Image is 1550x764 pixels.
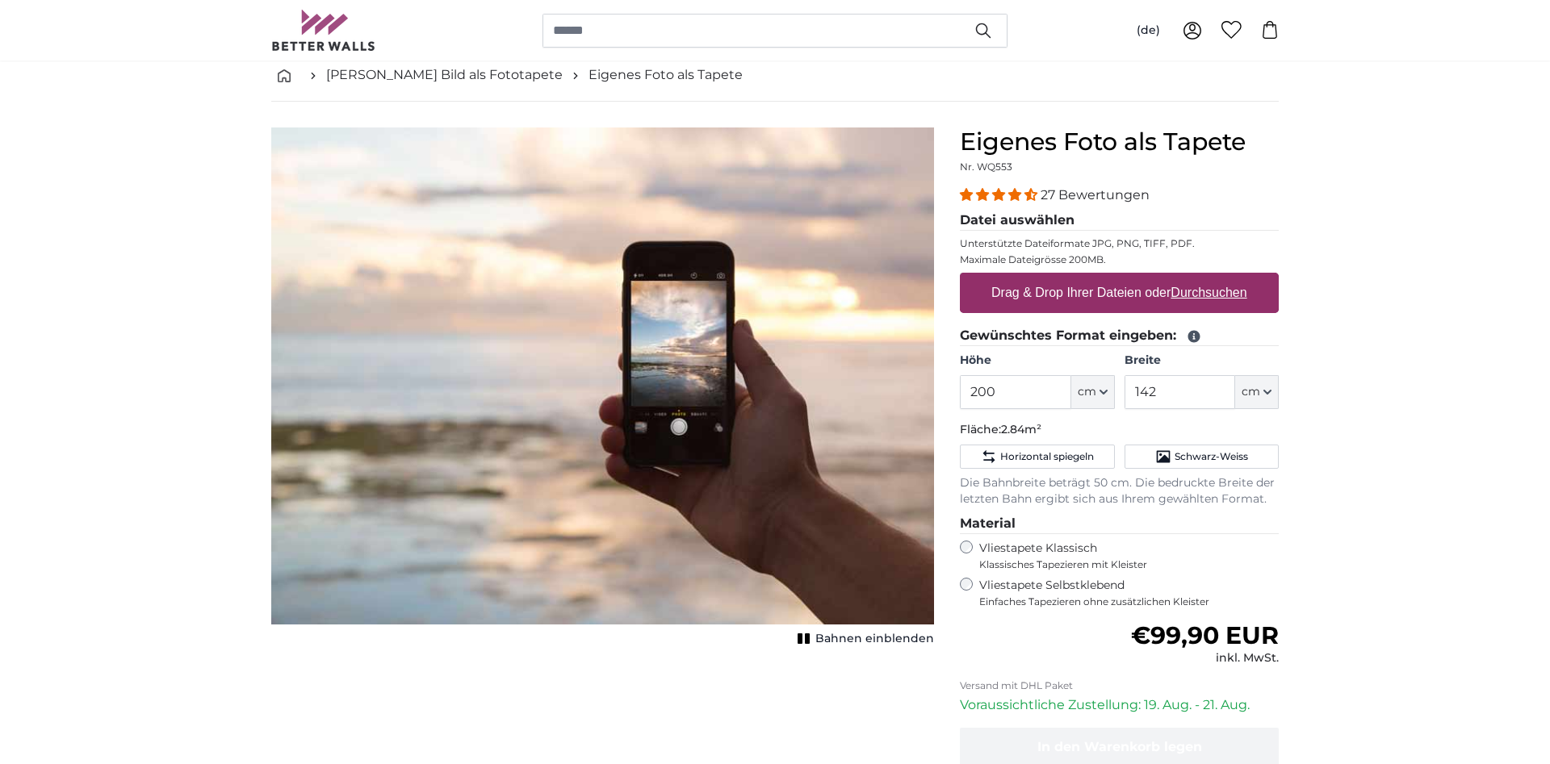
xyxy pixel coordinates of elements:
[1242,384,1260,400] span: cm
[979,578,1279,608] label: Vliestapete Selbstklebend
[960,679,1279,692] p: Versand mit DHL Paket
[1000,450,1094,463] span: Horizontal spiegeln
[589,65,743,85] a: Eigenes Foto als Tapete
[326,65,563,85] a: [PERSON_NAME] Bild als Fototapete
[1071,375,1115,409] button: cm
[960,211,1279,231] legend: Datei auswählen
[271,49,1279,102] nav: breadcrumbs
[960,445,1114,469] button: Horizontal spiegeln
[960,237,1279,250] p: Unterstützte Dateiformate JPG, PNG, TIFF, PDF.
[1124,16,1173,45] button: (de)
[979,541,1265,571] label: Vliestapete Klassisch
[815,631,934,647] span: Bahnen einblenden
[960,422,1279,438] p: Fläche:
[271,10,376,51] img: Betterwalls
[1131,650,1279,666] div: inkl. MwSt.
[1125,445,1279,469] button: Schwarz-Weiss
[1078,384,1096,400] span: cm
[960,695,1279,715] p: Voraussichtliche Zustellung: 19. Aug. - 21. Aug.
[793,628,934,650] button: Bahnen einblenden
[1175,450,1248,463] span: Schwarz-Weiss
[1037,739,1202,754] span: In den Warenkorb legen
[1131,620,1279,650] span: €99,90 EUR
[979,558,1265,571] span: Klassisches Tapezieren mit Kleister
[960,161,1012,173] span: Nr. WQ553
[960,187,1041,202] span: 4.41 stars
[960,326,1279,346] legend: Gewünschtes Format eingeben:
[1171,286,1247,299] u: Durchsuchen
[960,353,1114,369] label: Höhe
[960,253,1279,266] p: Maximale Dateigrösse 200MB.
[960,475,1279,507] p: Die Bahnbreite beträgt 50 cm. Die bedruckte Breite der letzten Bahn ergibt sich aus Ihrem gewählt...
[960,127,1279,157] h1: Eigenes Foto als Tapete
[979,595,1279,608] span: Einfaches Tapezieren ohne zusätzlichen Kleister
[271,127,934,650] div: 1 of 1
[1235,375,1279,409] button: cm
[985,277,1254,309] label: Drag & Drop Ihrer Dateien oder
[1041,187,1150,202] span: 27 Bewertungen
[960,514,1279,534] legend: Material
[1125,353,1279,369] label: Breite
[1001,422,1041,436] span: 2.84m²
[271,127,934,624] img: personalised-photo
